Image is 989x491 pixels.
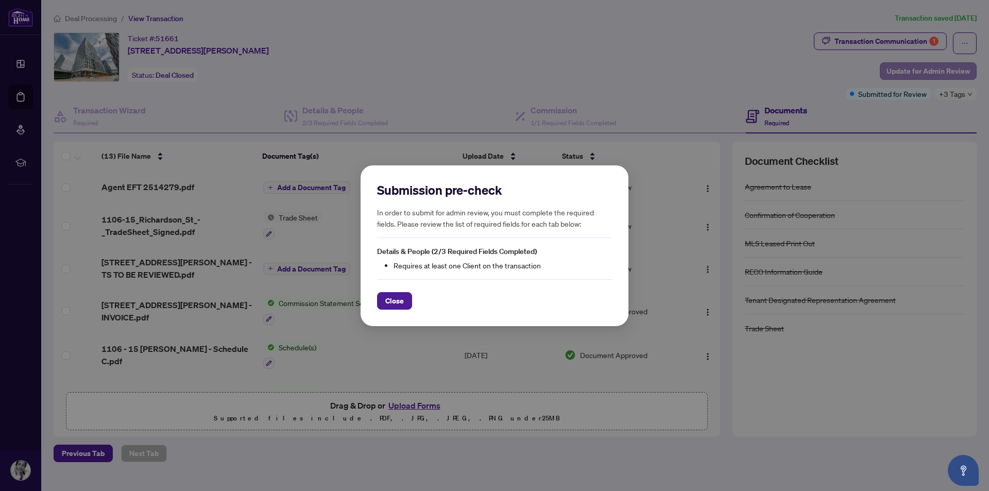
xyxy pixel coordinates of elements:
span: Close [385,292,404,309]
button: Open asap [948,455,979,486]
h5: In order to submit for admin review, you must complete the required fields. Please review the lis... [377,207,612,229]
h2: Submission pre-check [377,182,612,198]
span: Details & People (2/3 Required Fields Completed) [377,247,537,256]
button: Close [377,292,412,309]
li: Requires at least one Client on the transaction [394,259,612,270]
